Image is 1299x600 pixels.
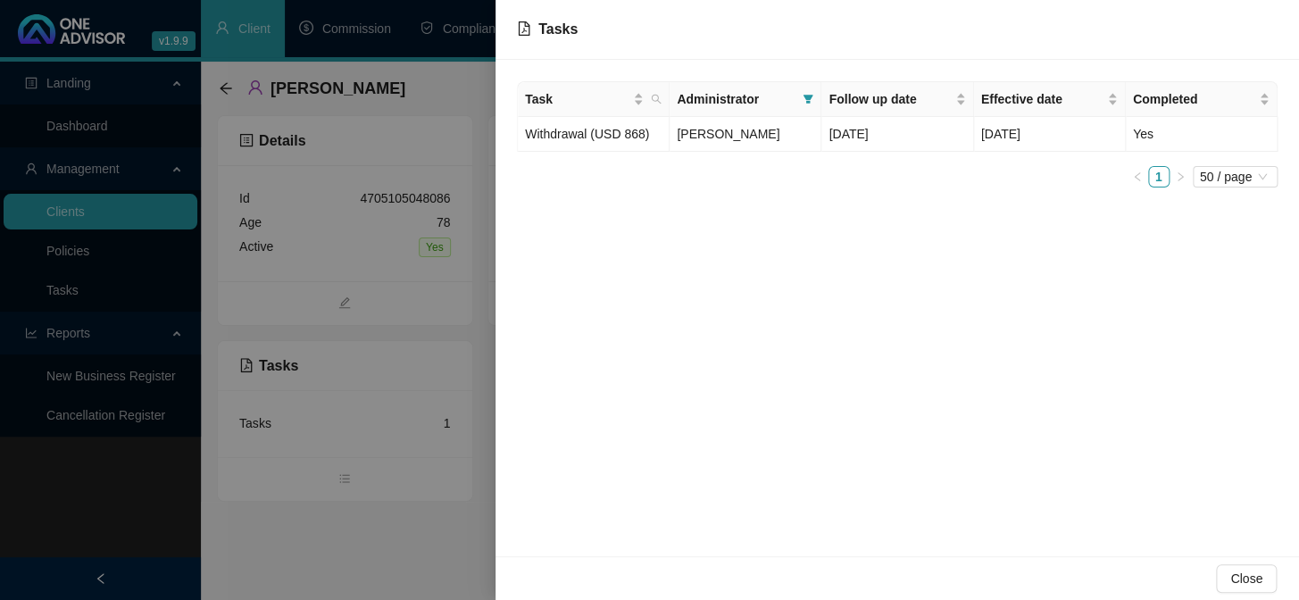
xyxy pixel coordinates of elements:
span: Task [525,89,629,109]
span: file-pdf [517,21,531,36]
td: [DATE] [821,117,973,152]
span: Close [1230,569,1262,588]
span: 50 / page [1200,167,1270,187]
span: Tasks [538,21,578,37]
button: Close [1216,564,1277,593]
li: Next Page [1170,166,1191,187]
span: Completed [1133,89,1255,109]
th: Effective date [974,82,1126,117]
span: [PERSON_NAME] [677,127,779,141]
th: Follow up date [821,82,973,117]
a: 1 [1149,167,1169,187]
span: left [1132,171,1143,182]
span: right [1175,171,1186,182]
span: search [647,86,665,112]
button: left [1127,166,1148,187]
li: 1 [1148,166,1170,187]
span: filter [799,86,817,112]
td: Withdrawal (USD 868) [518,117,670,152]
span: Follow up date [829,89,951,109]
th: Task [518,82,670,117]
td: [DATE] [974,117,1126,152]
button: right [1170,166,1191,187]
td: Yes [1126,117,1278,152]
span: Effective date [981,89,1103,109]
span: Administrator [677,89,795,109]
span: filter [803,94,813,104]
li: Previous Page [1127,166,1148,187]
div: Page Size [1193,166,1278,187]
th: Completed [1126,82,1278,117]
span: search [651,94,662,104]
